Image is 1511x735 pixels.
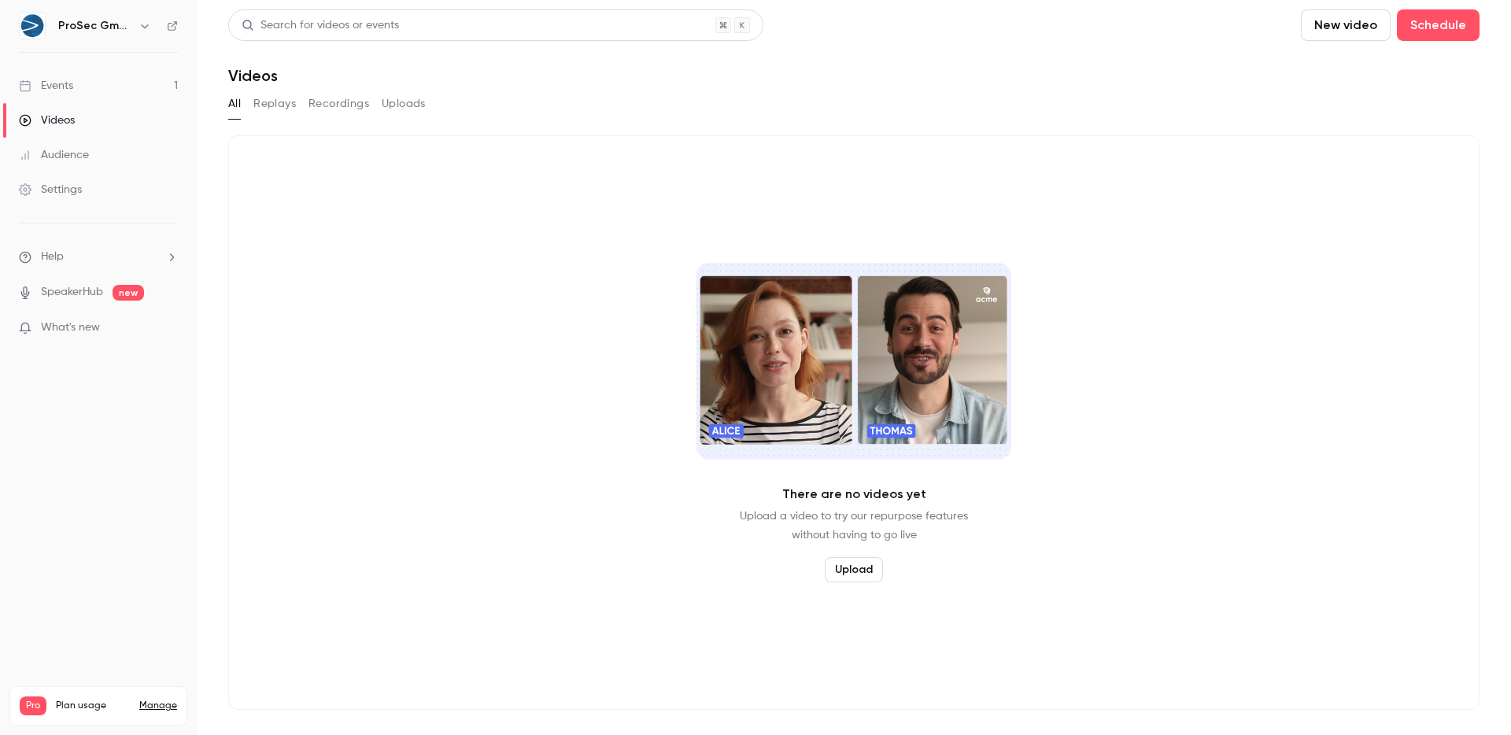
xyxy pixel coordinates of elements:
h6: ProSec GmbH [58,18,132,34]
button: Uploads [382,91,426,116]
h1: Videos [228,66,278,85]
div: Search for videos or events [242,17,399,34]
p: There are no videos yet [782,485,926,504]
button: Schedule [1397,9,1480,41]
span: new [113,285,144,301]
div: Events [19,78,73,94]
button: Recordings [308,91,369,116]
button: New video [1301,9,1391,41]
button: All [228,91,241,116]
span: Pro [20,696,46,715]
section: Videos [228,9,1480,726]
a: Manage [139,700,177,712]
span: Plan usage [56,700,130,712]
p: Upload a video to try our repurpose features without having to go live [740,507,968,545]
span: Help [41,249,64,265]
a: SpeakerHub [41,284,103,301]
span: What's new [41,319,100,336]
div: Settings [19,182,82,198]
li: help-dropdown-opener [19,249,178,265]
div: Videos [19,113,75,128]
button: Replays [253,91,296,116]
img: ProSec GmbH [20,13,45,39]
div: Audience [19,147,89,163]
button: Upload [825,557,883,582]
